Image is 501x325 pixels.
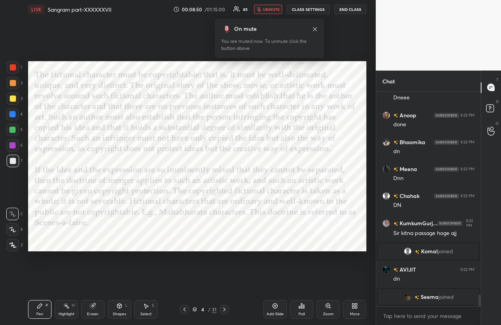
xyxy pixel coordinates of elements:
[393,230,474,237] div: Sir kitna passage hoge ajj
[287,5,330,14] button: CLASS SETTINGS
[393,140,398,145] img: no-rating-badge.077c3623.svg
[393,221,398,226] img: no-rating-badge.077c3623.svg
[460,113,474,117] div: 9:22 PM
[6,139,23,152] div: 6
[434,193,459,198] img: 4P8fHbbgJtejmAAAAAElFTkSuQmCC
[243,7,248,11] div: 85
[460,140,474,144] div: 9:22 PM
[208,307,210,312] div: /
[434,140,459,144] img: 4P8fHbbgJtejmAAAAAElFTkSuQmCC
[421,294,439,300] span: Seema
[6,108,23,120] div: 4
[398,138,425,146] h6: Bhoomika
[438,248,453,254] span: joined
[87,312,99,316] div: Eraser
[460,267,474,272] div: 9:22 PM
[393,121,474,129] div: done
[263,7,280,12] span: unmute
[434,113,459,117] img: 4P8fHbbgJtejmAAAAAElFTkSuQmCC
[393,148,474,155] div: dn
[382,265,390,273] img: a505c4d8005146568ead59535ad79292.jpg
[393,194,398,198] img: no-rating-badge.077c3623.svg
[6,208,23,220] div: C
[72,304,75,307] div: H
[152,304,154,307] div: S
[221,38,318,52] div: You are muted now. To unmute click the button above
[113,312,126,316] div: Shapes
[7,92,23,105] div: 3
[140,312,152,316] div: Select
[7,239,23,251] div: Z
[414,295,419,299] img: no-rating-badge.077c3623.svg
[403,293,411,301] img: e80468e21d494914a0231a4ab7be0a78.jpg
[496,77,499,83] p: T
[36,312,43,316] div: Pen
[382,111,390,119] img: 38e1d0fc236a458fa08685f68a88c583.jpg
[298,312,305,316] div: Poll
[437,221,462,226] img: 4P8fHbbgJtejmAAAAAElFTkSuQmCC
[496,99,499,104] p: D
[398,111,416,119] h6: Anoop
[376,71,401,92] p: Chat
[393,275,474,283] div: dn
[393,201,474,209] div: DN
[350,312,360,316] div: More
[125,304,128,307] div: L
[7,61,22,74] div: 1
[415,249,419,254] img: no-rating-badge.077c3623.svg
[334,5,366,14] button: End Class
[199,307,206,312] div: 4
[398,165,417,173] h6: Meena
[460,166,474,171] div: 9:22 PM
[398,265,416,274] h6: AVIJIT
[7,155,23,167] div: 7
[48,6,112,13] h4: Sangram part-XXXXXXVII
[421,248,438,254] span: Komal
[398,192,419,200] h6: Chahak
[266,312,284,316] div: Add Slide
[393,175,474,182] div: Dnn
[376,92,481,306] div: grid
[439,294,454,300] span: joined
[496,120,499,126] p: G
[393,268,398,272] img: no-rating-badge.077c3623.svg
[212,306,217,313] div: 31
[393,94,474,102] div: Dneee
[323,312,334,316] div: Zoom
[234,25,257,33] div: On mute
[382,219,390,227] img: 33403831a00e428f91c4275927c7da5e.jpg
[393,167,398,171] img: no-rating-badge.077c3623.svg
[254,5,282,14] button: unmute
[382,138,390,146] img: 61025a4d28d04304b683c3b7b687f02e.jpg
[460,193,474,198] div: 9:22 PM
[6,124,23,136] div: 5
[434,166,459,171] img: 4P8fHbbgJtejmAAAAAElFTkSuQmCC
[398,219,437,227] h6: KumkumGurj...
[404,247,412,255] img: default.png
[46,304,48,307] div: P
[7,77,23,89] div: 2
[382,165,390,173] img: 39eed9b293154ec481c5576952b61f33.jpg
[382,192,390,200] img: default.png
[393,113,398,118] img: no-rating-badge.077c3623.svg
[59,312,75,316] div: Highlight
[28,5,44,14] div: LIVE
[464,219,474,228] div: 9:22 PM
[6,223,23,236] div: X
